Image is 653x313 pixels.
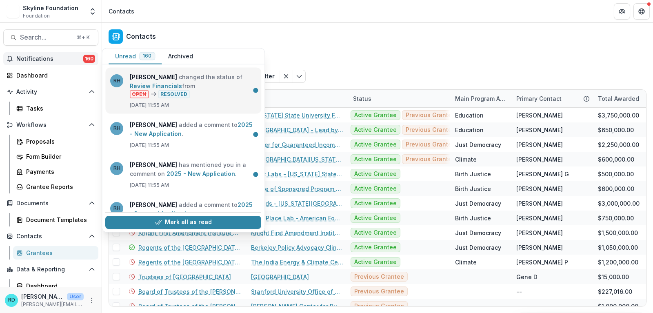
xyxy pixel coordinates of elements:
[511,90,593,107] div: Primary Contact
[246,90,348,107] div: DBA
[23,4,78,12] div: Skyline Foundation
[16,71,92,80] div: Dashboard
[67,293,84,300] p: User
[406,112,455,119] span: Previous Grantee
[13,150,98,163] a: Form Builder
[598,140,639,149] div: $2,250,000.00
[13,180,98,193] a: Grantee Reports
[251,140,343,149] a: Center for Guaranteed Income - [GEOGRAPHIC_DATA][US_STATE]
[251,243,343,252] a: Berkeley Policy Advocacy Clinic - Regents of the [GEOGRAPHIC_DATA][US_STATE]
[516,243,563,252] div: [PERSON_NAME]
[109,7,134,16] div: Contacts
[16,122,85,129] span: Workflows
[511,94,566,103] div: Primary Contact
[455,243,501,252] div: Just Democracy
[20,33,72,41] span: Search...
[598,170,634,178] div: $500,000.00
[450,90,511,107] div: Main Program Area of Org
[13,279,98,293] a: Dashboard
[26,137,92,146] div: Proposals
[138,229,241,237] a: Knight First Amendment Institute At [GEOGRAPHIC_DATA]
[354,288,404,295] span: Previous Grantee
[348,90,450,107] div: Status
[598,155,634,164] div: $600,000.00
[593,94,644,103] div: Total Awarded
[354,215,397,222] span: Active Grantee
[3,69,98,82] a: Dashboard
[16,55,83,62] span: Notifications
[251,229,343,237] a: Knight First Amendment Institute at [GEOGRAPHIC_DATA]
[3,85,98,98] button: Open Activity
[16,233,85,240] span: Contacts
[455,170,491,178] div: Birth Justice
[167,170,235,177] a: 2025 - New Application
[633,3,650,20] button: Get Help
[455,229,501,237] div: Just Democracy
[87,3,98,20] button: Open entity switcher
[598,126,634,134] div: $650,000.00
[406,141,455,148] span: Previous Grantee
[3,197,98,210] button: Open Documents
[598,258,638,266] div: $1,200,000.00
[26,282,92,290] div: Dashboard
[354,156,397,163] span: Active Grantee
[516,273,538,281] div: Gene D
[138,273,231,281] a: Trustees of [GEOGRAPHIC_DATA]
[251,170,343,178] a: Uplift Labs - [US_STATE] State University Foundation
[354,244,397,251] span: Active Grantee
[251,287,343,296] a: Stanford University Office of Sponsored Research - Board of Trustees of the [PERSON_NAME][GEOGRAP...
[13,135,98,148] a: Proposals
[162,49,200,64] button: Archived
[26,182,92,191] div: Grantee Reports
[251,302,343,311] a: [PERSON_NAME] Center for Public Service - Board of Trustees of the [PERSON_NAME][GEOGRAPHIC_DATA]
[251,258,343,266] a: The India Energy & Climate Center (IECC) - Regents of the [GEOGRAPHIC_DATA][US_STATE]
[251,155,343,164] a: [GEOGRAPHIC_DATA][US_STATE], College Park Foundation ( UMCPF )
[354,200,397,207] span: Active Grantee
[406,156,455,163] span: Previous Grantee
[143,53,151,59] span: 160
[354,185,397,192] span: Active Grantee
[348,94,376,103] div: Status
[138,302,241,311] a: Board of Trustees of the [PERSON_NAME][GEOGRAPHIC_DATA]
[516,287,522,296] div: --
[3,118,98,131] button: Open Workflows
[516,258,568,266] div: [PERSON_NAME] P
[455,126,484,134] div: Education
[516,111,563,120] div: [PERSON_NAME]
[130,121,253,137] a: 2025 - New Application
[455,214,491,222] div: Birth Justice
[354,273,404,280] span: Previous Grantee
[598,184,634,193] div: $600,000.00
[130,73,256,98] p: changed the status of from
[23,12,50,20] span: Foundation
[455,258,477,266] div: Climate
[516,302,522,311] div: --
[516,229,563,237] div: [PERSON_NAME]
[87,295,97,305] button: More
[8,297,15,303] div: Raquel Donoso
[354,229,397,236] span: Active Grantee
[614,3,630,20] button: Partners
[251,214,343,222] a: Birth Place Lab - American Foundation for the [GEOGRAPHIC_DATA]
[598,214,634,222] div: $750,000.00
[354,112,397,119] span: Active Grantee
[598,273,629,281] div: $15,000.00
[3,230,98,243] button: Open Contacts
[516,199,563,208] div: [PERSON_NAME]
[7,5,20,18] img: Skyline Foundation
[138,258,241,266] a: Regents of the [GEOGRAPHIC_DATA][US_STATE]
[516,214,563,222] div: [PERSON_NAME]
[516,140,563,149] div: [PERSON_NAME]
[109,49,162,64] button: Unread
[130,82,182,89] a: Review Financials
[293,70,306,83] button: Toggle menu
[26,249,92,257] div: Grantees
[26,152,92,161] div: Form Builder
[75,33,91,42] div: ⌘ + K
[450,94,511,103] div: Main Program Area of Org
[406,127,455,133] span: Previous Grantee
[598,287,632,296] div: $227,016.00
[13,165,98,178] a: Payments
[354,127,397,133] span: Active Grantee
